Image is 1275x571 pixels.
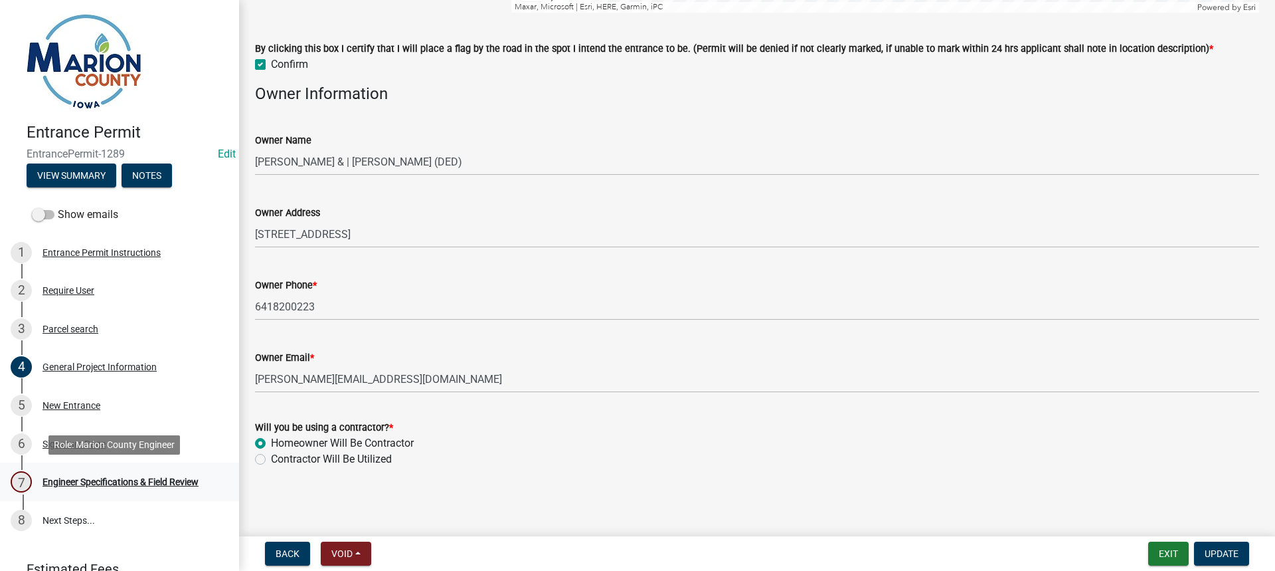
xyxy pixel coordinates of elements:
[255,281,317,290] label: Owner Phone
[276,548,299,559] span: Back
[122,171,172,181] wm-modal-confirm: Notes
[27,123,228,142] h4: Entrance Permit
[1205,548,1238,559] span: Update
[271,57,308,72] label: Confirm
[1194,2,1259,13] div: Powered by
[1243,3,1256,12] a: Esri
[11,356,32,378] div: 4
[11,280,32,301] div: 2
[27,171,116,181] wm-modal-confirm: Summary
[122,164,172,187] button: Notes
[255,136,311,146] label: Owner Name
[321,542,371,566] button: Void
[42,401,100,410] div: New Entrance
[42,248,161,257] div: Entrance Permit Instructions
[255,84,1259,104] h4: Owner Information
[42,477,199,487] div: Engineer Specifications & Field Review
[11,510,32,531] div: 8
[11,242,32,263] div: 1
[331,548,353,559] span: Void
[271,435,414,451] label: Homeowner Will Be Contractor
[11,471,32,493] div: 7
[32,207,118,223] label: Show emails
[42,324,98,334] div: Parcel search
[42,286,94,295] div: Require User
[11,395,32,416] div: 5
[255,423,393,433] label: Will you be using a contractor?
[27,14,141,109] img: Marion County, Iowa
[27,148,212,160] span: EntrancePermit-1289
[265,542,310,566] button: Back
[271,451,392,467] label: Contractor Will Be Utilized
[48,435,180,455] div: Role: Marion County Engineer
[511,2,1195,13] div: Maxar, Microsoft | Esri, HERE, Garmin, iPC
[255,45,1213,54] label: By clicking this box I certify that I will place a flag by the road in the spot I intend the entr...
[218,148,236,160] wm-modal-confirm: Edit Application Number
[255,354,314,363] label: Owner Email
[27,164,116,187] button: View Summary
[42,362,157,372] div: General Project Information
[42,439,106,449] div: Signature Page
[255,209,320,218] label: Owner Address
[218,148,236,160] a: Edit
[11,433,32,455] div: 6
[11,318,32,340] div: 3
[1194,542,1249,566] button: Update
[1148,542,1189,566] button: Exit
